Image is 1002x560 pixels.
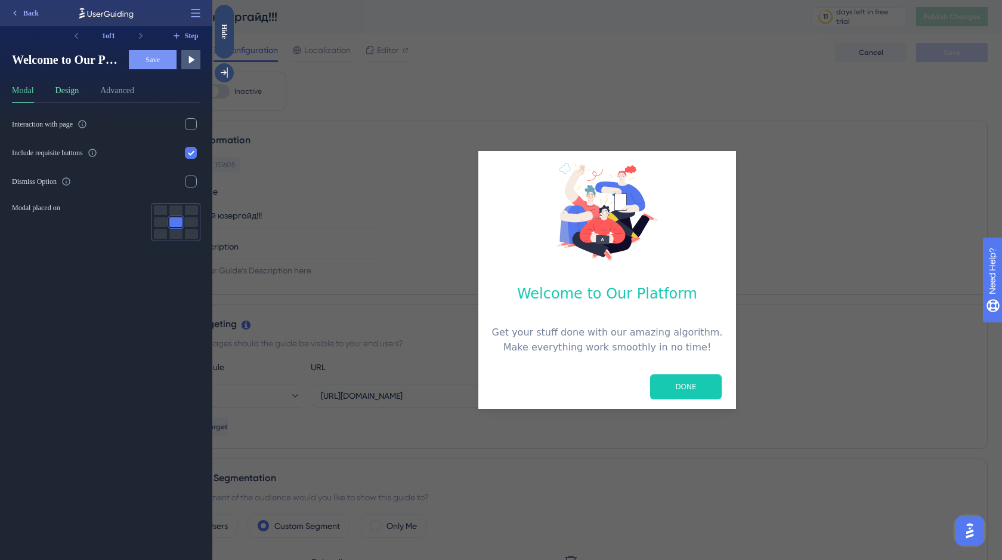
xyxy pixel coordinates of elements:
button: Design [55,84,79,103]
span: Modal placed on [12,203,60,213]
button: Modal [12,84,34,103]
span: Step [185,31,199,41]
span: Need Help? [28,3,75,17]
img: Modal Media [345,163,446,261]
button: Advanced [100,84,134,103]
button: Step [169,26,200,45]
span: Back [23,8,39,18]
div: Interaction with page [12,119,73,129]
button: Back [5,4,44,23]
span: Save [146,55,160,64]
button: Save [129,50,177,69]
span: Welcome to Our PlatformGet your stuff done with our amazing algorithm.Make everything work smooth... [12,51,119,68]
div: Dismiss Option [12,177,57,186]
iframe: UserGuiding AI Assistant Launcher [952,513,988,549]
div: 1 of 1 [86,26,131,45]
div: Include requisite buttons [12,148,83,158]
